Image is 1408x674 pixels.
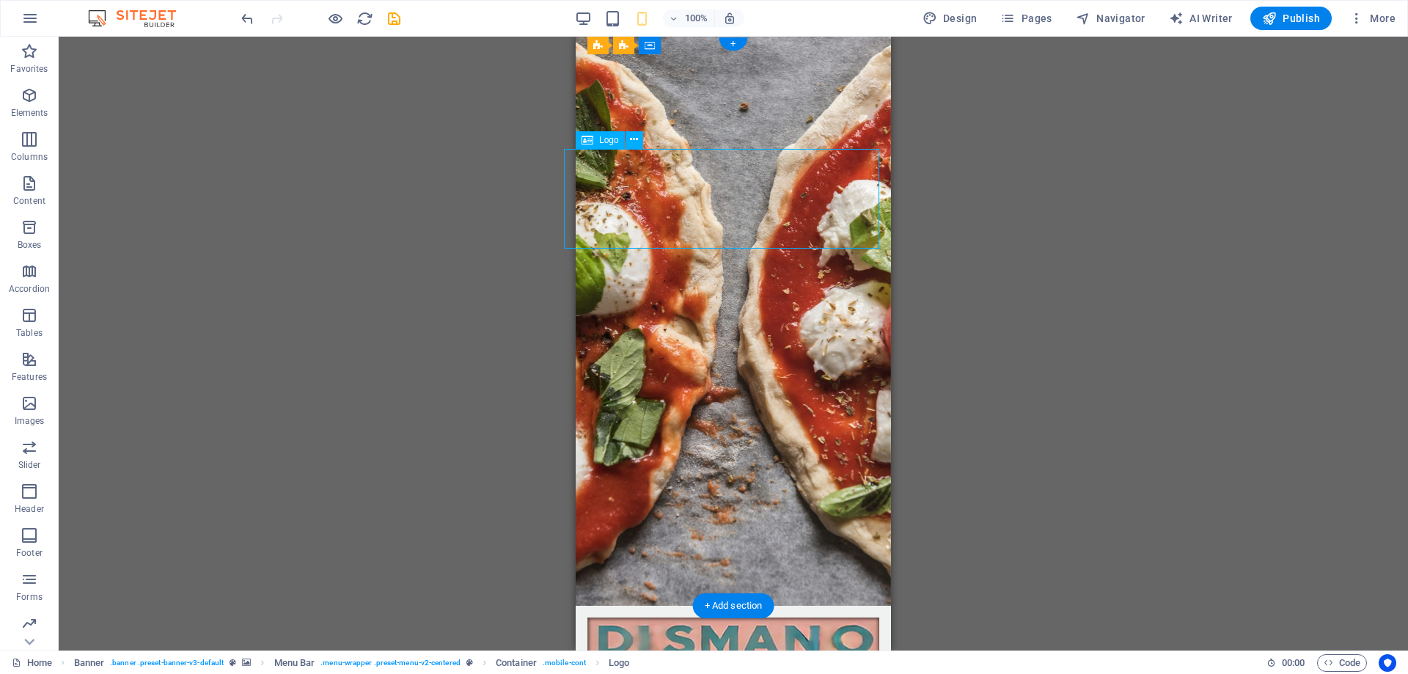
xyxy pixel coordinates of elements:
[356,10,373,27] button: reload
[11,107,48,119] p: Elements
[320,654,461,672] span: . menu-wrapper .preset-menu-v2-centered
[326,10,344,27] button: Click here to leave preview mode and continue editing
[15,503,44,515] p: Header
[16,591,43,603] p: Forms
[1000,11,1052,26] span: Pages
[238,10,256,27] button: undo
[1317,654,1367,672] button: Code
[723,12,736,25] i: On resize automatically adjust zoom level to fit chosen device.
[609,654,629,672] span: Click to select. Double-click to edit
[18,239,42,251] p: Boxes
[1343,7,1401,30] button: More
[466,659,473,667] i: This element is a customizable preset
[1379,654,1396,672] button: Usercentrics
[13,195,45,207] p: Content
[15,415,45,427] p: Images
[719,37,747,51] div: +
[1262,11,1320,26] span: Publish
[693,593,774,618] div: + Add section
[917,7,983,30] div: Design (Ctrl+Alt+Y)
[10,63,48,75] p: Favorites
[11,151,48,163] p: Columns
[1292,657,1294,668] span: :
[1266,654,1305,672] h6: Session time
[239,10,256,27] i: Undo: Delete elements (Ctrl+Z)
[16,327,43,339] p: Tables
[1070,7,1151,30] button: Navigator
[230,659,236,667] i: This element is a customizable preset
[1163,7,1239,30] button: AI Writer
[356,10,373,27] i: Reload page
[16,547,43,559] p: Footer
[1324,654,1360,672] span: Code
[663,10,715,27] button: 100%
[12,371,47,383] p: Features
[274,654,315,672] span: Click to select. Double-click to edit
[110,654,224,672] span: . banner .preset-banner-v3-default
[84,10,194,27] img: Editor Logo
[74,654,630,672] nav: breadcrumb
[1250,7,1332,30] button: Publish
[386,10,403,27] i: Save (Ctrl+S)
[9,283,50,295] p: Accordion
[1349,11,1396,26] span: More
[385,10,403,27] button: save
[1169,11,1233,26] span: AI Writer
[1282,654,1305,672] span: 00 00
[599,136,619,144] span: Logo
[12,654,52,672] a: Click to cancel selection. Double-click to open Pages
[994,7,1057,30] button: Pages
[923,11,978,26] span: Design
[685,10,708,27] h6: 100%
[74,654,105,672] span: Click to select. Double-click to edit
[496,654,537,672] span: Click to select. Double-click to edit
[18,459,41,471] p: Slider
[242,659,251,667] i: This element contains a background
[1076,11,1145,26] span: Navigator
[543,654,586,672] span: . mobile-cont
[917,7,983,30] button: Design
